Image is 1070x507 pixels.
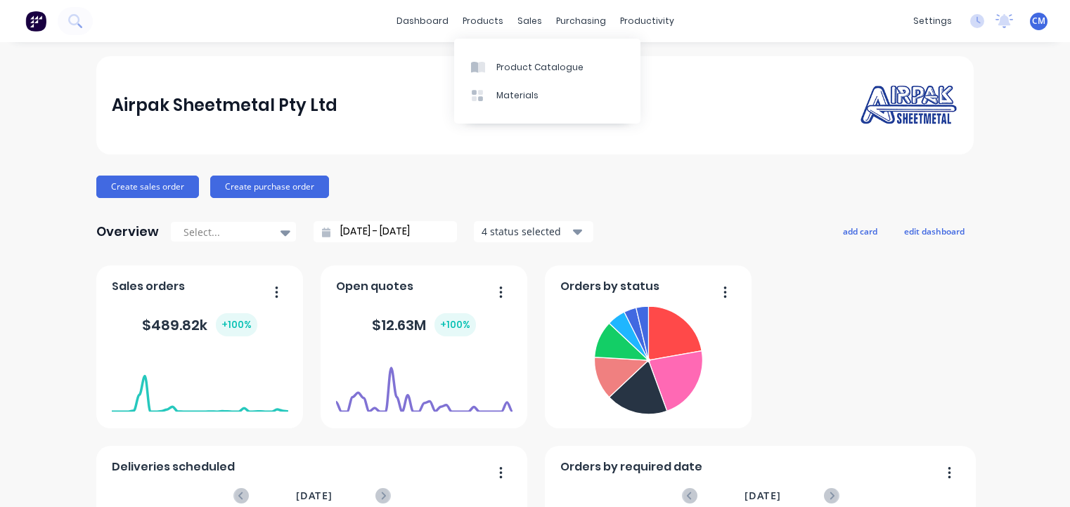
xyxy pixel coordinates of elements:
div: Overview [96,218,159,246]
div: products [456,11,510,32]
span: Sales orders [112,278,185,295]
img: Factory [25,11,46,32]
div: Airpak Sheetmetal Pty Ltd [112,91,337,119]
div: productivity [613,11,681,32]
div: settings [906,11,959,32]
span: Open quotes [336,278,413,295]
button: Create purchase order [210,176,329,198]
img: Airpak Sheetmetal Pty Ltd [860,83,958,127]
button: edit dashboard [895,222,974,240]
div: $ 489.82k [142,313,257,336]
a: Materials [454,81,640,110]
span: Orders by required date [560,459,702,475]
span: Orders by status [560,278,659,295]
div: sales [510,11,549,32]
div: + 100 % [216,313,257,336]
div: Product Catalogue [496,61,584,74]
div: $ 12.63M [372,313,476,336]
div: Materials [496,89,539,102]
div: 4 status selected [482,224,570,239]
button: 4 status selected [474,221,593,242]
div: purchasing [549,11,613,32]
span: [DATE] [745,488,781,503]
button: add card [834,222,887,240]
button: Create sales order [96,176,199,198]
div: + 100 % [434,313,476,336]
a: Product Catalogue [454,53,640,81]
span: [DATE] [296,488,333,503]
span: CM [1032,15,1045,27]
a: dashboard [389,11,456,32]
